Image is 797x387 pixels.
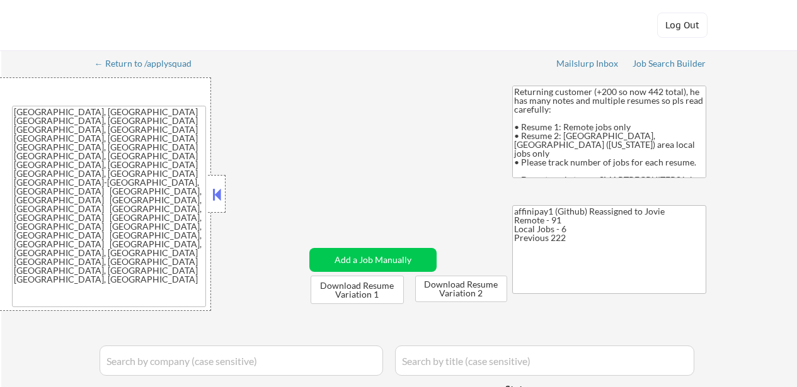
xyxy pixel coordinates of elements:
[395,345,694,376] input: Search by title (case sensitive)
[633,59,706,71] a: Job Search Builder
[311,276,404,304] button: Download Resume Variation 1
[556,59,619,71] a: Mailslurp Inbox
[415,276,507,302] button: Download Resume Variation 2
[556,59,619,68] div: Mailslurp Inbox
[309,248,437,272] button: Add a Job Manually
[657,13,708,38] button: Log Out
[100,345,383,376] input: Search by company (case sensitive)
[633,59,706,68] div: Job Search Builder
[95,59,204,68] div: ← Return to /applysquad
[95,59,204,71] a: ← Return to /applysquad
